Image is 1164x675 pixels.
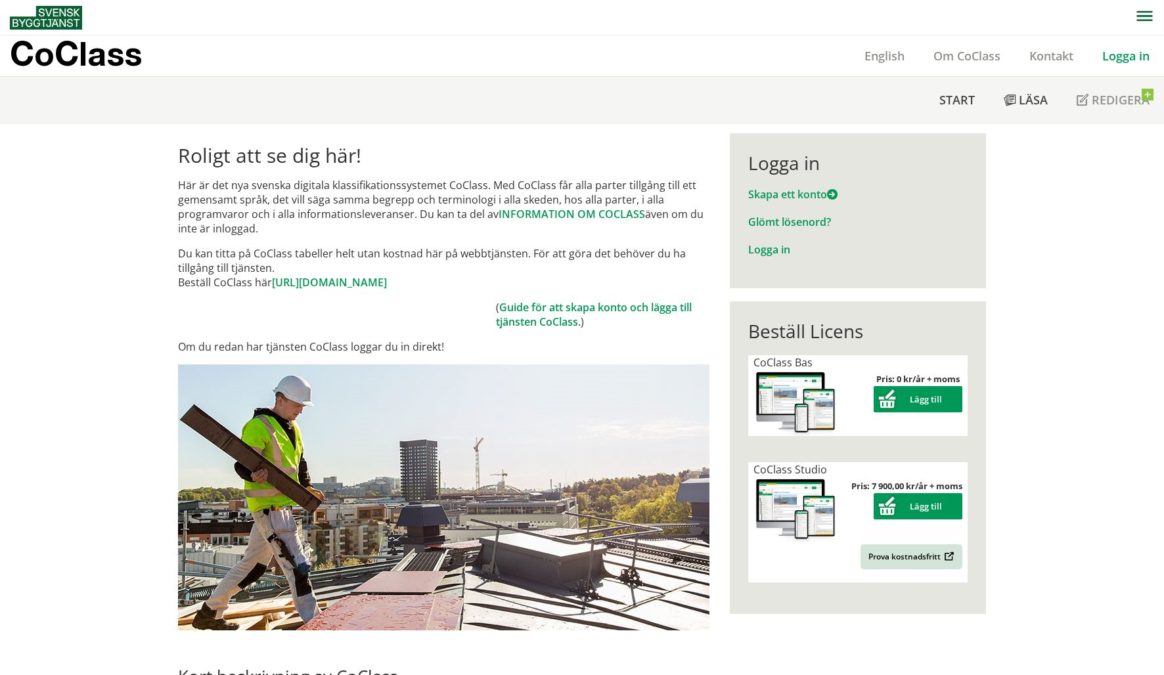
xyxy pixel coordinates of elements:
[748,242,790,257] a: Logga in
[753,477,838,543] img: coclass-license.jpg
[1015,48,1088,64] a: Kontakt
[939,92,975,108] span: Start
[10,6,82,30] img: Svensk Byggtjänst
[748,187,838,202] a: Skapa ett konto
[753,370,838,436] img: coclass-license.jpg
[748,320,967,342] div: Beställ Licens
[178,178,709,236] p: Här är det nya svenska digitala klassifikationssystemet CoClass. Med CoClass får alla parter till...
[874,393,962,405] a: Lägg till
[496,300,709,329] td: ( .)
[874,493,962,519] button: Lägg till
[850,48,919,64] a: English
[178,144,709,167] h1: Roligt att se dig här!
[178,364,709,630] img: login.jpg
[942,552,954,561] img: Outbound.png
[919,48,1015,64] a: Om CoClass
[874,500,962,512] a: Lägg till
[496,300,692,329] a: Guide för att skapa konto och lägga till tjänsten CoClass
[861,544,962,569] a: Prova kostnadsfritt
[851,480,962,492] strong: Pris: 7 900,00 kr/år + moms
[499,207,645,221] a: INFORMATION OM COCLASS
[748,152,967,174] div: Logga in
[10,46,142,61] p: CoClass
[10,35,170,76] a: CoClass
[874,386,962,412] button: Lägg till
[753,355,813,370] span: CoClass Bas
[925,77,989,123] a: Start
[178,246,709,290] p: Du kan titta på CoClass tabeller helt utan kostnad här på webbtjänsten. För att göra det behöver ...
[989,77,1062,123] a: Läsa
[1019,92,1048,108] span: Läsa
[748,215,831,229] a: Glömt lösenord?
[178,339,709,354] p: Om du redan har tjänsten CoClass loggar du in direkt!
[753,462,827,477] span: CoClass Studio
[876,373,960,385] strong: Pris: 0 kr/år + moms
[272,275,387,290] a: [URL][DOMAIN_NAME]
[1088,48,1164,64] a: Logga in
